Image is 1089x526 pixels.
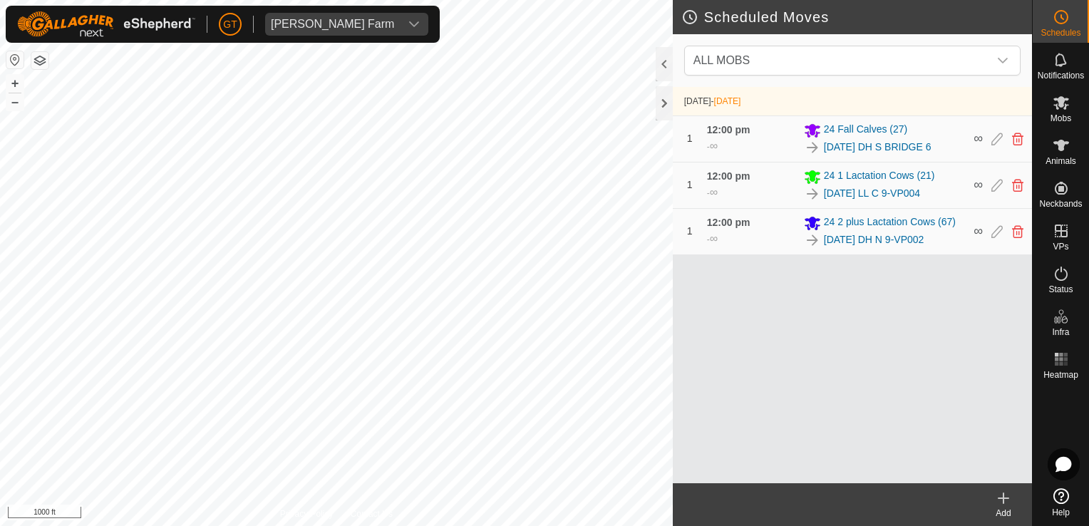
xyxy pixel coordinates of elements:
a: [DATE] LL C 9-VP004 [824,186,920,201]
span: 1 [687,179,693,190]
a: Help [1033,483,1089,522]
span: ∞ [710,186,718,198]
span: [DATE] [684,96,711,106]
a: [DATE] DH S BRIDGE 6 [824,140,931,155]
span: ∞ [974,177,983,192]
span: 24 2 plus Lactation Cows (67) [824,215,956,232]
span: [DATE] [714,96,741,106]
img: To [804,232,821,249]
span: Thoren Farm [265,13,400,36]
span: Infra [1052,328,1069,336]
span: ∞ [974,131,983,145]
a: Privacy Policy [280,507,334,520]
div: dropdown trigger [400,13,428,36]
div: - [707,184,718,201]
span: - [711,96,741,106]
span: Notifications [1038,71,1084,80]
a: [DATE] DH N 9-VP002 [824,232,924,247]
span: ALL MOBS [688,46,989,75]
h2: Scheduled Moves [681,9,1032,26]
span: ∞ [710,140,718,152]
span: Mobs [1051,114,1071,123]
div: [PERSON_NAME] Farm [271,19,394,30]
span: Neckbands [1039,200,1082,208]
button: Reset Map [6,51,24,68]
img: To [804,139,821,156]
button: – [6,93,24,110]
span: 24 Fall Calves (27) [824,122,908,139]
span: VPs [1053,242,1068,251]
img: Gallagher Logo [17,11,195,37]
span: 12:00 pm [707,170,750,182]
img: To [804,185,821,202]
span: Schedules [1041,29,1080,37]
button: Map Layers [31,52,48,69]
span: Status [1048,285,1073,294]
div: - [707,230,718,247]
span: Help [1052,508,1070,517]
span: ALL MOBS [693,54,750,66]
span: ∞ [710,232,718,244]
span: Animals [1046,157,1076,165]
span: 12:00 pm [707,217,750,228]
span: 24 1 Lactation Cows (21) [824,168,935,185]
span: Heatmap [1043,371,1078,379]
a: Contact Us [351,507,393,520]
span: 1 [687,225,693,237]
div: - [707,138,718,155]
span: ∞ [974,224,983,238]
span: GT [223,17,237,32]
button: + [6,75,24,92]
div: dropdown trigger [989,46,1017,75]
span: 12:00 pm [707,124,750,135]
div: Add [975,507,1032,520]
span: 1 [687,133,693,144]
